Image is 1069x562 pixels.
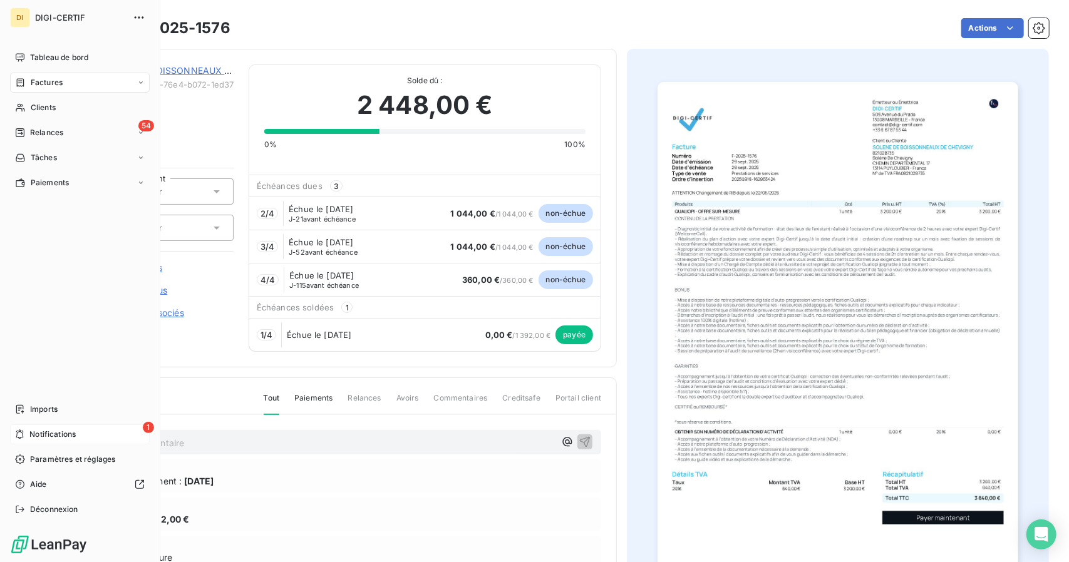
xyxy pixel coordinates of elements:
span: / 1 392,00 € [485,331,551,340]
span: 01999579-0cab-76e4-b072-1ed373de7d52 [98,79,234,89]
span: Commentaires [434,392,488,414]
span: 4 / 4 [261,275,275,285]
span: non-échue [539,270,593,289]
div: Open Intercom Messenger [1026,519,1056,549]
span: 2 / 4 [261,208,274,218]
span: Échéances soldées [257,302,334,312]
span: J-21 [289,215,303,223]
span: Solde dû : [264,75,586,86]
h3: F-2025-1576 [135,17,230,39]
span: Échue le [DATE] [287,330,351,340]
span: 2 448,00 € [357,86,493,124]
a: SOLENE DE BOISSONNEAUX DE CHEVIGNY [98,65,285,76]
span: 1 392,00 € [143,513,190,526]
span: Factures [31,77,63,88]
span: Clients [31,102,56,113]
span: / 360,00 € [462,276,534,285]
span: avant échéance [289,282,359,289]
span: DIGI-CERTIF [35,13,125,23]
span: 360,00 € [462,275,500,285]
span: 1 [341,302,353,313]
span: avant échéance [289,215,356,223]
span: Relances [30,127,63,138]
span: Aide [30,479,47,490]
span: 1 044,00 € [450,208,495,218]
span: / 1 044,00 € [450,210,533,218]
span: Paramètres et réglages [30,454,115,465]
span: Échue le [DATE] [289,270,354,280]
span: Paiements [31,177,69,188]
span: Échue le [DATE] [289,237,353,247]
button: Actions [961,18,1024,38]
span: Déconnexion [30,504,78,515]
span: [DATE] [184,474,214,488]
span: J-52 [289,248,305,257]
span: avant échéance [289,248,358,256]
span: 54 [138,120,154,131]
img: Logo LeanPay [10,534,88,554]
span: Tableau de bord [30,52,88,63]
span: 3 / 4 [261,242,274,252]
span: 100% [564,139,586,150]
span: non-échue [539,204,593,223]
span: J-115 [289,281,306,290]
span: 1 [143,422,154,433]
span: Avoirs [396,392,419,414]
span: Tout [264,392,280,415]
span: Imports [30,404,58,415]
span: 1 / 4 [261,330,272,340]
a: Aide [10,474,150,494]
span: Échue le [DATE] [289,204,353,214]
span: 0,00 € [485,330,513,340]
div: DI [10,8,30,28]
span: 0% [264,139,277,150]
span: Portail client [555,392,601,414]
span: payée [555,325,593,344]
span: non-échue [539,237,593,256]
span: 3 [330,180,343,192]
span: Creditsafe [502,392,540,414]
span: Tâches [31,152,57,163]
span: Relances [348,392,381,414]
span: / 1 044,00 € [450,243,533,252]
span: Échéances dues [257,181,323,191]
span: 1 044,00 € [450,242,495,252]
span: Paiements [294,392,333,414]
span: Notifications [29,429,76,440]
